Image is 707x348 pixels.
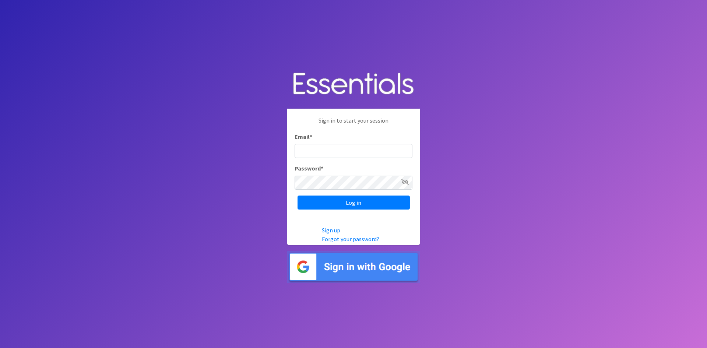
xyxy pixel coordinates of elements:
a: Sign up [322,226,340,234]
img: Human Essentials [287,65,420,103]
input: Log in [298,196,410,210]
label: Email [295,132,312,141]
a: Forgot your password? [322,235,379,243]
label: Password [295,164,323,173]
img: Sign in with Google [287,251,420,283]
p: Sign in to start your session [295,116,412,132]
abbr: required [310,133,312,140]
abbr: required [321,165,323,172]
